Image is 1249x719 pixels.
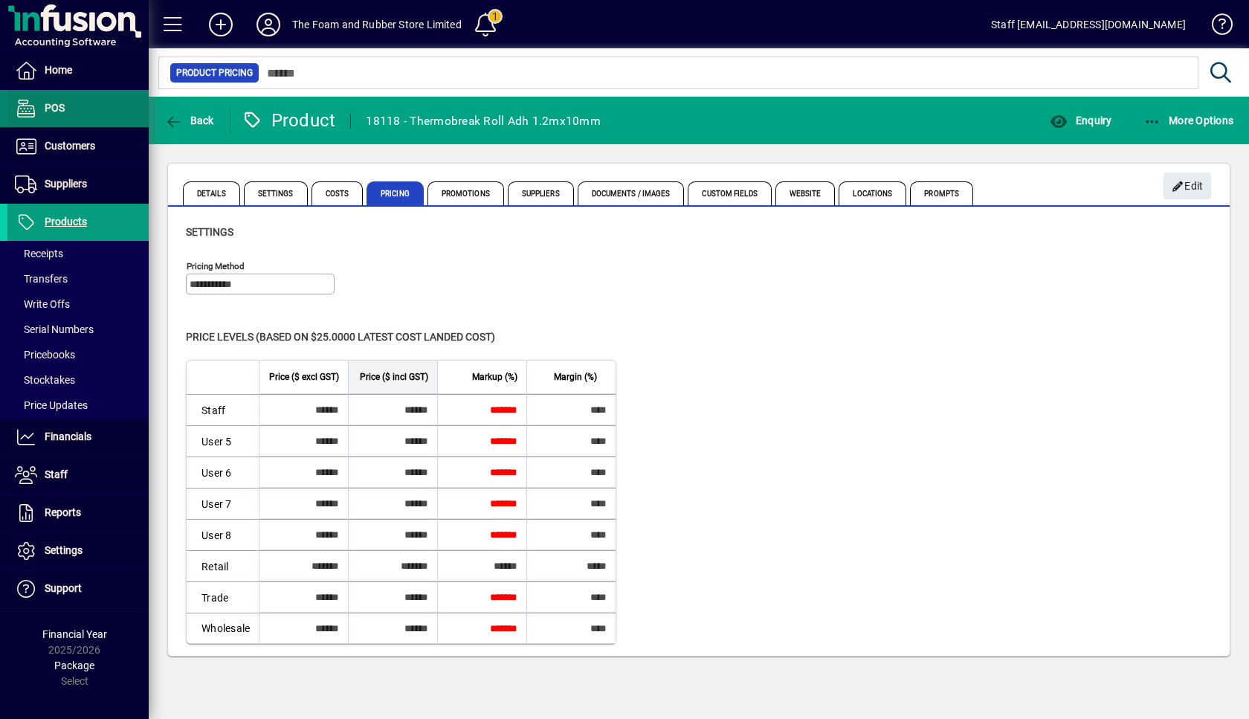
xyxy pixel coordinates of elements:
mat-label: Pricing method [187,261,245,271]
td: User 5 [187,425,259,457]
span: Back [164,115,214,126]
td: User 8 [187,519,259,550]
span: Settings [186,226,233,238]
span: Product Pricing [176,65,253,80]
span: Margin (%) [554,369,597,385]
span: Enquiry [1050,115,1111,126]
span: Edit [1172,174,1204,199]
a: Home [7,52,149,89]
button: Enquiry [1046,107,1115,134]
a: Reports [7,494,149,532]
a: POS [7,90,149,127]
span: Serial Numbers [15,323,94,335]
div: Staff [EMAIL_ADDRESS][DOMAIN_NAME] [991,13,1186,36]
span: Prompts [910,181,973,205]
a: Pricebooks [7,342,149,367]
a: Support [7,570,149,607]
td: Staff [187,394,259,425]
span: Reports [45,506,81,518]
app-page-header-button: Back [149,107,230,134]
a: Financials [7,419,149,456]
span: Products [45,216,87,228]
span: Staff [45,468,68,480]
span: Price levels (based on $25.0000 Latest cost landed cost) [186,331,495,343]
span: Markup (%) [472,369,517,385]
button: Back [161,107,218,134]
a: Customers [7,128,149,165]
td: Wholesale [187,613,259,643]
span: Stocktakes [15,374,75,386]
span: Costs [312,181,364,205]
span: Home [45,64,72,76]
a: Knowledge Base [1201,3,1230,51]
span: Promotions [427,181,504,205]
span: Price ($ excl GST) [269,369,339,385]
span: Website [775,181,836,205]
a: Settings [7,532,149,570]
button: Profile [245,11,292,38]
div: 18118 - Thermobreak Roll Adh 1.2mx10mm [366,109,601,133]
span: Support [45,582,82,594]
span: More Options [1143,115,1234,126]
span: Price Updates [15,399,88,411]
a: Price Updates [7,393,149,418]
span: Pricing [367,181,424,205]
td: User 7 [187,488,259,519]
a: Serial Numbers [7,317,149,342]
span: Custom Fields [688,181,771,205]
td: User 6 [187,457,259,488]
span: Suppliers [45,178,87,190]
span: Price ($ incl GST) [360,369,428,385]
td: Retail [187,550,259,581]
span: Write Offs [15,298,70,310]
span: Settings [45,544,83,556]
button: More Options [1140,107,1238,134]
a: Transfers [7,266,149,291]
span: Documents / Images [578,181,685,205]
span: Details [183,181,240,205]
a: Staff [7,457,149,494]
span: Package [54,660,94,671]
td: Trade [187,581,259,613]
a: Stocktakes [7,367,149,393]
span: Transfers [15,273,68,285]
div: The Foam and Rubber Store Limited [292,13,462,36]
span: Financial Year [42,628,107,640]
span: Pricebooks [15,349,75,361]
a: Suppliers [7,166,149,203]
a: Receipts [7,241,149,266]
span: Suppliers [508,181,574,205]
span: Customers [45,140,95,152]
button: Edit [1164,173,1211,199]
span: Settings [244,181,308,205]
span: POS [45,102,65,114]
span: Locations [839,181,906,205]
span: Receipts [15,248,63,259]
button: Add [197,11,245,38]
div: Product [242,109,336,132]
a: Write Offs [7,291,149,317]
span: Financials [45,431,91,442]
